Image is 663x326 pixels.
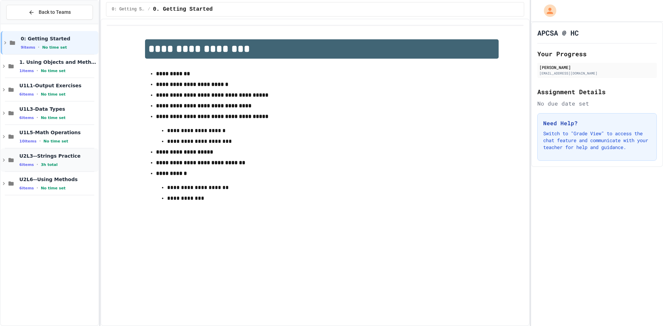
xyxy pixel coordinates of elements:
[39,9,71,16] span: Back to Teams
[19,82,97,89] span: U1L1-Output Exercises
[21,45,35,50] span: 9 items
[148,7,150,12] span: /
[41,186,66,190] span: No time set
[19,162,34,167] span: 6 items
[153,5,213,13] span: 0. Getting Started
[19,106,97,112] span: U1L3-Data Types
[19,176,97,182] span: U2L6--Using Methods
[21,36,97,42] span: 0: Getting Started
[41,69,66,73] span: No time set
[41,116,66,120] span: No time set
[37,162,38,167] span: •
[19,129,97,136] span: U1L5-Math Operations
[6,5,93,20] button: Back to Teams
[19,69,34,73] span: 1 items
[19,59,97,65] span: 1. Using Objects and Methods
[19,186,34,190] span: 6 items
[537,3,558,19] div: My Account
[44,139,68,144] span: No time set
[41,162,58,167] span: 3h total
[19,116,34,120] span: 6 items
[543,119,651,127] h3: Need Help?
[41,92,66,97] span: No time set
[19,92,34,97] span: 6 items
[539,71,655,76] div: [EMAIL_ADDRESS][DOMAIN_NAME]
[37,185,38,191] span: •
[37,91,38,97] span: •
[37,115,38,120] span: •
[42,45,67,50] span: No time set
[37,68,38,73] span: •
[543,130,651,151] p: Switch to "Grade View" to access the chat feature and communicate with your teacher for help and ...
[39,138,41,144] span: •
[537,49,657,59] h2: Your Progress
[19,153,97,159] span: U2L3--Strings Practice
[537,87,657,97] h2: Assignment Details
[537,28,579,38] h1: APCSA @ HC
[112,7,145,12] span: 0: Getting Started
[19,139,37,144] span: 10 items
[539,64,655,70] div: [PERSON_NAME]
[537,99,657,108] div: No due date set
[38,45,39,50] span: •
